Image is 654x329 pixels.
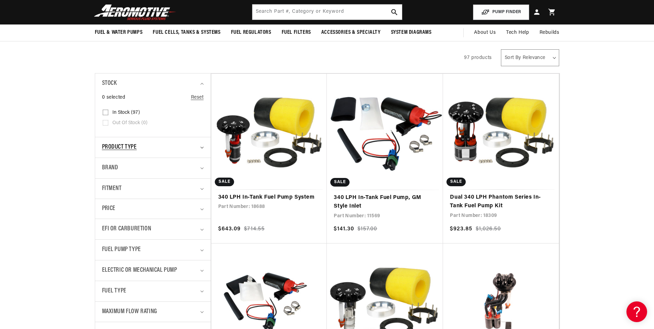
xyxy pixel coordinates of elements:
[102,204,115,213] span: Price
[102,179,204,199] summary: Fitment (0 selected)
[450,193,552,211] a: Dual 340 LPH Phantom Series In-Tank Fuel Pump Kit
[102,137,204,158] summary: Product type (0 selected)
[112,110,140,116] span: In stock (97)
[102,302,204,322] summary: Maximum Flow Rating (0 selected)
[534,24,565,41] summary: Rebuilds
[95,29,143,36] span: Fuel & Water Pumps
[226,24,276,41] summary: Fuel Regulators
[276,24,316,41] summary: Fuel Filters
[506,29,529,37] span: Tech Help
[102,281,204,301] summary: Fuel Type (0 selected)
[474,30,496,35] span: About Us
[102,307,157,317] span: Maximum Flow Rating
[153,29,220,36] span: Fuel Cells, Tanks & Systems
[218,193,320,202] a: 340 LPH In-Tank Fuel Pump System
[391,29,432,36] span: System Diagrams
[102,199,204,219] summary: Price
[540,29,560,37] span: Rebuilds
[92,4,178,20] img: Aeromotive
[316,24,386,41] summary: Accessories & Specialty
[102,240,204,260] summary: Fuel Pump Type (0 selected)
[102,94,125,101] span: 0 selected
[102,184,122,194] span: Fitment
[252,4,402,20] input: Search by Part Number, Category or Keyword
[321,29,381,36] span: Accessories & Specialty
[102,224,151,234] span: EFI or Carburetion
[102,158,204,178] summary: Brand (0 selected)
[334,193,436,211] a: 340 LPH In-Tank Fuel Pump, GM Style Inlet
[191,94,204,101] a: Reset
[102,219,204,239] summary: EFI or Carburetion (0 selected)
[148,24,225,41] summary: Fuel Cells, Tanks & Systems
[501,24,534,41] summary: Tech Help
[102,286,127,296] span: Fuel Type
[464,55,492,60] span: 97 products
[102,163,118,173] span: Brand
[282,29,311,36] span: Fuel Filters
[386,24,437,41] summary: System Diagrams
[102,142,137,152] span: Product type
[102,260,204,281] summary: Electric or Mechanical Pump (0 selected)
[102,266,177,276] span: Electric or Mechanical Pump
[102,79,117,89] span: Stock
[90,24,148,41] summary: Fuel & Water Pumps
[102,245,141,255] span: Fuel Pump Type
[469,24,501,41] a: About Us
[231,29,271,36] span: Fuel Regulators
[112,120,148,126] span: Out of stock (0)
[387,4,402,20] button: search button
[473,4,529,20] button: PUMP FINDER
[102,73,204,94] summary: Stock (0 selected)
